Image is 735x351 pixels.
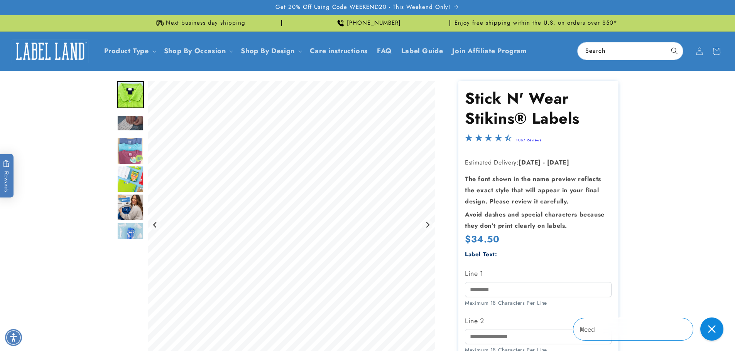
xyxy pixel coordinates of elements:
[397,42,448,60] a: Label Guide
[117,166,144,193] div: Go to slide 5
[516,137,541,143] a: 1067 Reviews
[422,220,433,230] button: Next slide
[465,136,512,145] span: 4.7-star overall rating
[100,42,159,60] summary: Product Type
[117,15,282,31] div: Announcement
[104,46,149,56] a: Product Type
[285,15,450,31] div: Announcement
[452,47,527,55] span: Join Affiliate Program
[372,42,397,60] a: FAQ
[117,222,144,249] img: Stick N' Wear® Labels - Label Land
[117,81,144,108] img: Stick N' Wear® Labels - Label Land
[117,222,144,249] div: Go to slide 7
[465,315,612,327] label: Line 2
[465,267,612,280] label: Line 1
[519,158,541,167] strong: [DATE]
[164,47,226,55] span: Shop By Occasion
[117,194,144,221] img: Stick N' Wear® Labels - Label Land
[159,42,237,60] summary: Shop By Occasion
[150,220,161,230] button: Previous slide
[12,39,89,63] img: Label Land
[455,19,617,27] span: Enjoy free shipping within the U.S. on orders over $50*
[117,115,144,131] img: null
[117,194,144,221] div: Go to slide 6
[310,47,368,55] span: Care instructions
[573,315,727,343] iframe: Gorgias Floating Chat
[666,42,683,59] button: Search
[166,19,245,27] span: Next business day shipping
[465,175,601,206] strong: The font shown in the name preview reflects the exact style that will appear in your final design...
[3,160,10,192] span: Rewards
[5,329,22,346] div: Accessibility Menu
[241,46,294,56] a: Shop By Design
[347,19,401,27] span: [PHONE_NUMBER]
[547,158,569,167] strong: [DATE]
[236,42,305,60] summary: Shop By Design
[453,15,618,31] div: Announcement
[465,157,612,168] p: Estimated Delivery:
[9,36,92,66] a: Label Land
[117,138,144,165] div: Go to slide 4
[465,210,605,230] strong: Avoid dashes and special characters because they don’t print clearly on labels.
[465,250,497,259] label: Label Text:
[401,47,443,55] span: Label Guide
[117,109,144,136] div: Go to slide 3
[448,42,531,60] a: Join Affiliate Program
[305,42,372,60] a: Care instructions
[465,233,500,245] span: $34.50
[465,88,612,128] h1: Stick N' Wear Stikins® Labels
[117,166,144,193] img: Stick N' Wear® Labels - Label Land
[275,3,451,11] span: Get 20% Off Using Code WEEKEND20 - This Weekend Only!
[117,81,144,108] div: Go to slide 2
[117,138,144,165] img: Stick N' Wear® Labels - Label Land
[377,47,392,55] span: FAQ
[543,158,545,167] strong: -
[465,299,612,307] div: Maximum 18 Characters Per Line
